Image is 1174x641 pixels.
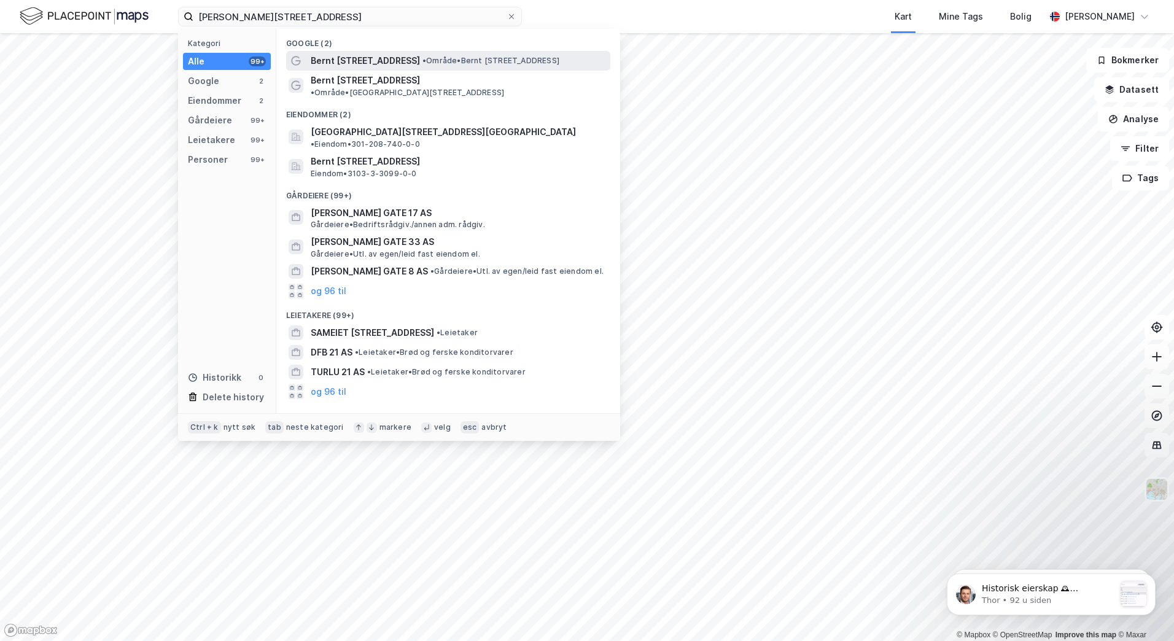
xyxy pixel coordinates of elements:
div: Google [188,74,219,88]
span: Leietaker • Brød og ferske konditorvarer [355,348,513,357]
span: • [311,88,314,97]
span: Leietaker • Brød og ferske konditorvarer [367,367,526,377]
a: Improve this map [1055,631,1116,639]
span: Gårdeiere • Bedriftsrådgiv./annen adm. rådgiv. [311,220,485,230]
span: Leietaker [437,328,478,338]
div: Google (2) [276,29,620,51]
div: 99+ [249,56,266,66]
div: avbryt [481,422,507,432]
span: Gårdeiere • Utl. av egen/leid fast eiendom el. [430,266,604,276]
div: Mine Tags [939,9,983,24]
div: 99+ [249,115,266,125]
span: • [430,266,434,276]
iframe: Intercom notifications melding [928,549,1174,635]
div: tab [265,421,284,433]
div: velg [434,422,451,432]
div: 99+ [249,135,266,145]
div: Leietakere [188,133,235,147]
div: Leietakere (99+) [276,301,620,323]
input: Søk på adresse, matrikkel, gårdeiere, leietakere eller personer [193,7,507,26]
span: • [367,367,371,376]
button: Datasett [1094,77,1169,102]
div: Kategori [188,39,271,48]
div: Bolig [1010,9,1032,24]
div: neste kategori [286,422,344,432]
div: 0 [256,373,266,383]
span: [PERSON_NAME] GATE 33 AS [311,235,605,249]
span: Område • Bernt [STREET_ADDRESS] [422,56,559,66]
div: Gårdeiere [188,113,232,128]
button: Bokmerker [1086,48,1169,72]
div: Gårdeiere (99+) [276,181,620,203]
span: • [437,328,440,337]
div: Personer (99+) [276,402,620,424]
div: Eiendommer [188,93,241,108]
span: DFB 21 AS [311,345,352,360]
span: Gårdeiere • Utl. av egen/leid fast eiendom el. [311,249,480,259]
button: Tags [1112,166,1169,190]
div: esc [461,421,480,433]
div: 2 [256,96,266,106]
img: Z [1145,478,1168,501]
a: OpenStreetMap [993,631,1052,639]
span: Område • [GEOGRAPHIC_DATA][STREET_ADDRESS] [311,88,504,98]
img: logo.f888ab2527a4732fd821a326f86c7f29.svg [20,6,149,27]
div: Historikk [188,370,241,385]
button: Filter [1110,136,1169,161]
span: TURLU 21 AS [311,365,365,379]
span: [PERSON_NAME] GATE 17 AS [311,206,605,220]
span: • [422,56,426,65]
div: 99+ [249,155,266,165]
a: Mapbox homepage [4,623,58,637]
div: Ctrl + k [188,421,221,433]
div: nytt søk [224,422,256,432]
span: Eiendom • 3103-3-3099-0-0 [311,169,417,179]
div: Eiendommer (2) [276,100,620,122]
span: Eiendom • 301-208-740-0-0 [311,139,420,149]
span: [GEOGRAPHIC_DATA][STREET_ADDRESS][GEOGRAPHIC_DATA] [311,125,576,139]
div: Alle [188,54,204,69]
span: • [355,348,359,357]
div: [PERSON_NAME] [1065,9,1135,24]
span: Bernt [STREET_ADDRESS] [311,53,420,68]
span: Bernt [STREET_ADDRESS] [311,154,605,169]
a: Mapbox [957,631,990,639]
button: og 96 til [311,384,346,399]
div: 2 [256,76,266,86]
div: markere [379,422,411,432]
div: Kart [895,9,912,24]
span: [PERSON_NAME] GATE 8 AS [311,264,428,279]
div: Delete history [203,390,264,405]
button: og 96 til [311,284,346,298]
span: • [311,139,314,149]
button: Analyse [1098,107,1169,131]
span: Bernt [STREET_ADDRESS] [311,73,420,88]
span: SAMEIET [STREET_ADDRESS] [311,325,434,340]
div: Personer [188,152,228,167]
